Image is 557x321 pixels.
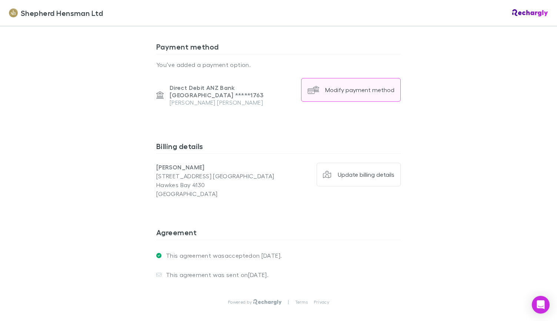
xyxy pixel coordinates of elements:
[161,252,282,259] p: This agreement was accepted on [DATE] .
[512,9,548,17] img: Rechargly Logo
[9,9,18,17] img: Shepherd Hensman Ltd's Logo
[532,296,550,314] div: Open Intercom Messenger
[156,228,401,240] h3: Agreement
[295,299,308,305] a: Terms
[170,99,295,106] p: [PERSON_NAME] [PERSON_NAME]
[307,84,319,96] img: Modify payment method's Logo
[338,171,394,178] div: Update billing details
[161,271,269,278] p: This agreement was sent on [DATE] .
[228,299,253,305] p: Powered by
[253,299,282,305] img: Rechargly Logo
[317,163,401,186] button: Update billing details
[301,78,401,102] button: Modify payment method
[156,189,278,198] p: [GEOGRAPHIC_DATA]
[325,86,394,94] div: Modify payment method
[156,142,401,153] h3: Billing details
[156,172,278,180] p: [STREET_ADDRESS] [GEOGRAPHIC_DATA]
[156,180,278,189] p: Hawkes Bay 4130
[156,163,278,172] p: [PERSON_NAME]
[314,299,329,305] a: Privacy
[288,299,289,305] p: |
[170,84,295,99] p: Direct Debit ANZ Bank [GEOGRAPHIC_DATA] ***** 1763
[156,42,401,54] h3: Payment method
[21,7,103,18] span: Shepherd Hensman Ltd
[156,60,401,69] p: You’ve added a payment option.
